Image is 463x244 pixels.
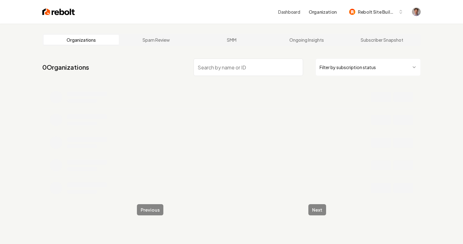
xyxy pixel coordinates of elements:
[305,6,340,17] button: Organization
[42,7,75,16] img: Rebolt Logo
[358,9,396,15] span: Rebolt Site Builder
[44,35,119,45] a: Organizations
[344,35,419,45] a: Subscriber Snapshot
[412,7,421,16] button: Open user button
[119,35,194,45] a: Spam Review
[194,35,269,45] a: SMM
[412,7,421,16] img: Gregory Geel
[194,59,303,76] input: Search by name or ID
[349,9,355,15] img: Rebolt Site Builder
[278,9,300,15] a: Dashboard
[42,63,89,72] a: 0Organizations
[269,35,344,45] a: Ongoing Insights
